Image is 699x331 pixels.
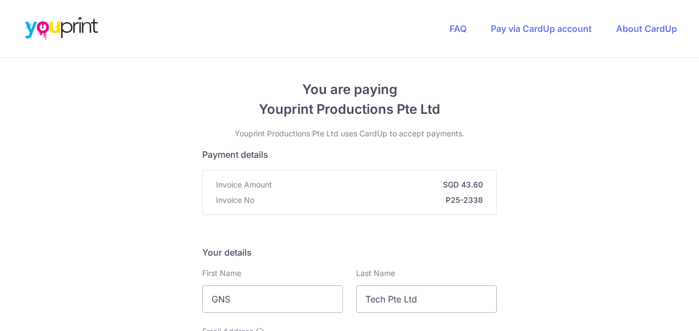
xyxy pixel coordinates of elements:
[616,23,677,34] a: About CardUp
[276,179,483,190] strong: SGD 43.60
[259,195,483,206] strong: P25-2338
[202,285,343,313] input: First name
[491,23,592,34] a: Pay via CardUp account
[216,179,272,190] span: Invoice Amount
[202,128,497,139] p: Youprint Productions Pte Ltd uses CardUp to accept payments.
[216,195,254,206] span: Invoice No
[202,268,241,279] label: First Name
[450,23,467,34] a: FAQ
[202,100,497,119] span: Youprint Productions Pte Ltd
[202,148,497,161] h5: Payment details
[356,285,497,313] input: Last name
[202,80,497,100] span: You are paying
[356,268,395,279] label: Last Name
[202,246,497,259] h5: Your details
